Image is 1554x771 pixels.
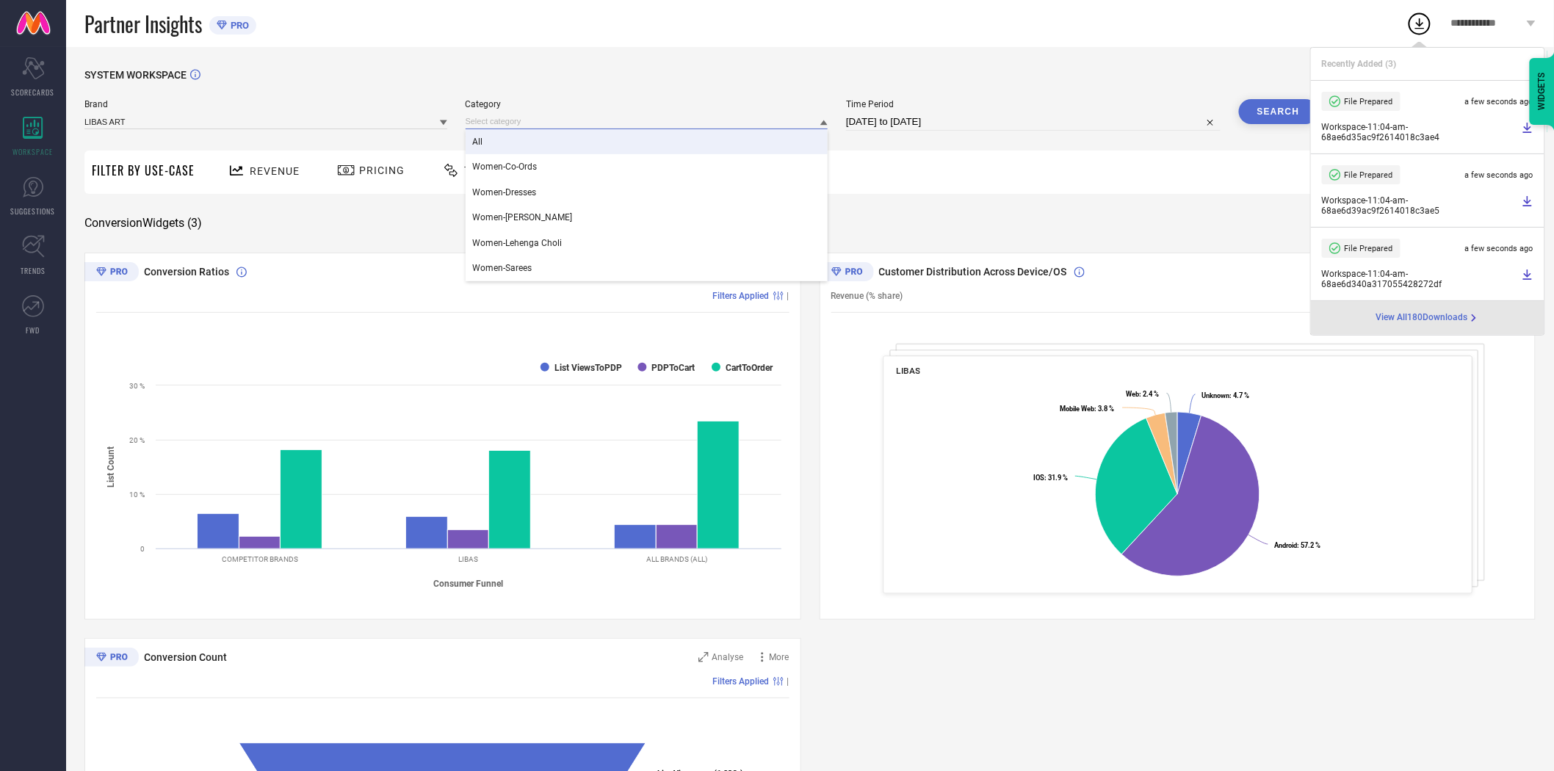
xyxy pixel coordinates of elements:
span: a few seconds ago [1465,97,1533,106]
a: Download [1522,195,1533,216]
span: File Prepared [1345,97,1393,106]
div: Open download list [1406,10,1433,37]
div: All [466,129,828,154]
span: File Prepared [1345,244,1393,253]
span: SYSTEM WORKSPACE [84,69,187,81]
div: Premium [84,262,139,284]
span: Recently Added ( 3 ) [1322,59,1397,69]
span: Time Period [846,99,1221,109]
span: Revenue (% share) [831,291,903,301]
span: Filters Applied [713,291,770,301]
span: FWD [26,325,40,336]
span: Filter By Use-Case [92,162,195,179]
div: Women-Lehenga Choli [466,231,828,256]
tspan: List Count [106,446,117,488]
span: Women-Lehenga Choli [473,238,563,248]
text: : 2.4 % [1126,391,1159,399]
span: More [770,652,789,662]
div: Women-Dresses [466,180,828,205]
text: LIBAS [459,555,479,563]
tspan: Unknown [1201,391,1229,399]
span: Traffic [464,164,510,176]
button: Search [1239,99,1318,124]
span: TRENDS [21,265,46,276]
div: Women-Kurta Sets [466,205,828,230]
text: ALL BRANDS (ALL) [647,555,708,563]
text: 10 % [129,491,145,499]
text: COMPETITOR BRANDS [222,555,298,563]
span: SCORECARDS [12,87,55,98]
span: a few seconds ago [1465,244,1533,253]
div: Premium [84,648,139,670]
input: Select time period [846,113,1221,131]
span: Customer Distribution Across Device/OS [879,266,1067,278]
tspan: Android [1274,541,1297,549]
tspan: Mobile Web [1060,405,1094,413]
span: Women-Sarees [473,263,532,273]
div: Premium [820,262,874,284]
text: List ViewsToPDP [554,363,622,373]
tspan: IOS [1033,474,1044,482]
text: CartToOrder [726,363,773,373]
div: Women-Sarees [466,256,828,280]
span: File Prepared [1345,170,1393,180]
span: View All 180 Downloads [1376,312,1468,324]
span: Revenue [250,165,300,177]
div: Women-Co-Ords [466,154,828,179]
span: Brand [84,99,447,109]
text: : 4.7 % [1201,391,1249,399]
tspan: Web [1126,391,1139,399]
span: Pricing [359,164,405,176]
div: Open download page [1376,312,1480,324]
span: Women-Co-Ords [473,162,538,172]
span: SUGGESTIONS [11,206,56,217]
span: PRO [227,20,249,31]
text: : 3.8 % [1060,405,1114,413]
text: : 31.9 % [1033,474,1068,482]
a: Download [1522,122,1533,142]
span: | [787,291,789,301]
span: LIBAS [896,366,919,376]
span: Category [466,99,828,109]
span: Workspace - 11:04-am - 68ae6d39ac9f2614018c3ae5 [1322,195,1518,216]
span: Women-Dresses [473,187,537,198]
span: a few seconds ago [1465,170,1533,180]
text: 20 % [129,436,145,444]
text: 0 [140,545,145,553]
text: : 57.2 % [1274,541,1320,549]
input: Select category [466,114,828,129]
span: Women-[PERSON_NAME] [473,212,573,222]
a: View All180Downloads [1376,312,1480,324]
span: | [787,676,789,687]
span: Workspace - 11:04-am - 68ae6d340a317055428272df [1322,269,1518,289]
span: Workspace - 11:04-am - 68ae6d35ac9f2614018c3ae4 [1322,122,1518,142]
span: Partner Insights [84,9,202,39]
span: Filters Applied [713,676,770,687]
span: Analyse [712,652,744,662]
span: Conversion Ratios [144,266,229,278]
tspan: Consumer Funnel [434,579,504,589]
text: PDPToCart [652,363,695,373]
span: Conversion Widgets ( 3 ) [84,216,202,231]
svg: Zoom [698,652,709,662]
a: Download [1522,269,1533,289]
text: 30 % [129,382,145,390]
span: Conversion Count [144,651,227,663]
span: All [473,137,483,147]
span: WORKSPACE [13,146,54,157]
